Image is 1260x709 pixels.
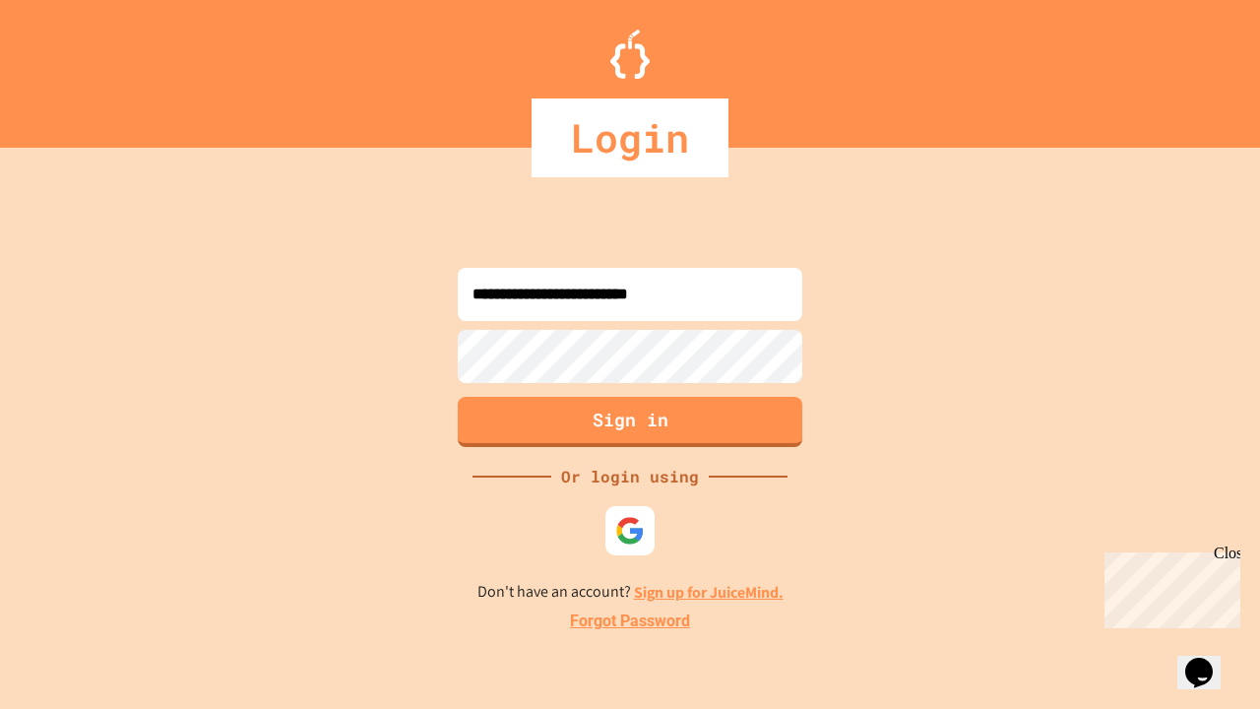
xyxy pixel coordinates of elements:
p: Don't have an account? [477,580,784,605]
div: Chat with us now!Close [8,8,136,125]
iframe: chat widget [1177,630,1240,689]
a: Sign up for JuiceMind. [634,582,784,603]
iframe: chat widget [1097,545,1240,628]
div: Login [532,98,728,177]
img: Logo.svg [610,30,650,79]
a: Forgot Password [570,610,690,633]
img: google-icon.svg [615,516,645,546]
div: Or login using [551,465,709,488]
button: Sign in [458,397,802,447]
